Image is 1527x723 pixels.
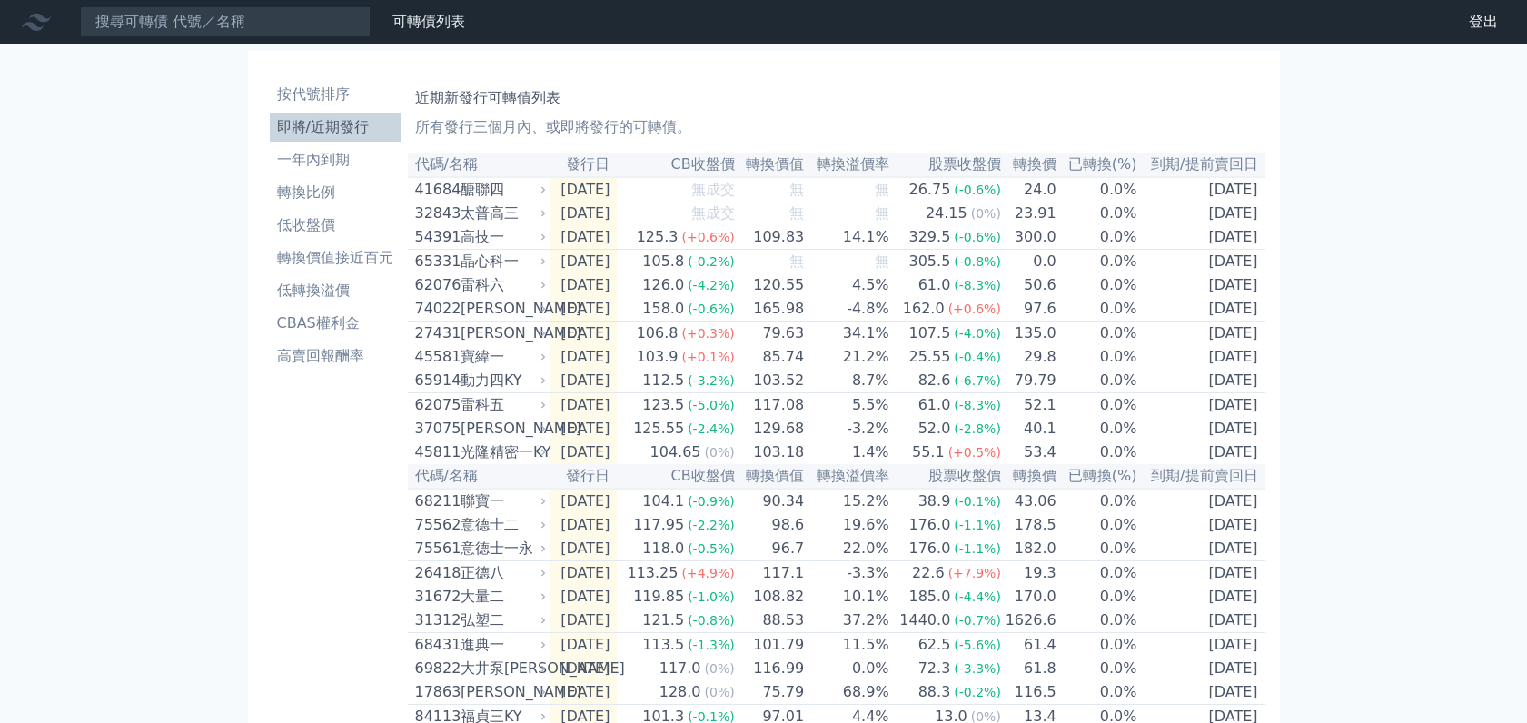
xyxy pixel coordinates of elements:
[656,658,705,679] div: 117.0
[617,153,735,177] th: CB收盤價
[688,494,735,509] span: (-0.9%)
[1138,250,1265,274] td: [DATE]
[908,441,948,463] div: 55.1
[415,634,456,656] div: 68431
[270,243,401,272] a: 轉換價值接近百元
[1002,441,1057,464] td: 53.4
[550,680,618,705] td: [DATE]
[688,398,735,412] span: (-5.0%)
[1138,489,1265,513] td: [DATE]
[1138,153,1265,177] th: 到期/提前賣回日
[915,634,955,656] div: 62.5
[1138,369,1265,393] td: [DATE]
[415,681,456,703] div: 17863
[1002,393,1057,418] td: 52.1
[736,441,806,464] td: 103.18
[906,226,955,248] div: 329.5
[461,274,543,296] div: 雷科六
[461,298,543,320] div: [PERSON_NAME]
[736,489,806,513] td: 90.34
[948,445,1001,460] span: (+0.5%)
[948,566,1001,580] span: (+7.9%)
[1057,225,1138,250] td: 0.0%
[1138,177,1265,202] td: [DATE]
[954,685,1001,699] span: (-0.2%)
[688,278,735,292] span: (-4.2%)
[270,214,401,236] li: 低收盤價
[461,394,543,416] div: 雷科五
[639,490,688,512] div: 104.1
[270,345,401,367] li: 高賣回報酬率
[1138,585,1265,609] td: [DATE]
[1057,369,1138,393] td: 0.0%
[415,441,456,463] div: 45811
[1002,153,1057,177] th: 轉換價
[789,181,804,198] span: 無
[270,116,401,138] li: 即將/近期發行
[1057,345,1138,369] td: 0.0%
[1002,273,1057,297] td: 50.6
[639,634,688,656] div: 113.5
[1138,417,1265,441] td: [DATE]
[415,179,456,201] div: 41684
[270,276,401,305] a: 低轉換溢價
[1454,7,1512,36] a: 登出
[906,322,955,344] div: 107.5
[805,489,889,513] td: 15.2%
[736,417,806,441] td: 129.68
[550,464,618,489] th: 發行日
[550,322,618,346] td: [DATE]
[736,513,806,537] td: 98.6
[639,538,688,560] div: 118.0
[1138,464,1265,489] th: 到期/提前賣回日
[954,326,1001,341] span: (-4.0%)
[1138,537,1265,561] td: [DATE]
[415,538,456,560] div: 75561
[550,585,618,609] td: [DATE]
[1138,322,1265,346] td: [DATE]
[922,203,971,224] div: 24.15
[461,681,543,703] div: [PERSON_NAME]
[633,322,682,344] div: 106.8
[1057,202,1138,225] td: 0.0%
[954,518,1001,532] span: (-1.1%)
[954,350,1001,364] span: (-0.4%)
[1057,464,1138,489] th: 已轉換(%)
[1002,250,1057,274] td: 0.0
[639,298,688,320] div: 158.0
[1057,537,1138,561] td: 0.0%
[805,680,889,705] td: 68.9%
[1057,441,1138,464] td: 0.0%
[736,225,806,250] td: 109.83
[415,658,456,679] div: 69822
[1002,417,1057,441] td: 40.1
[415,370,456,391] div: 65914
[550,345,618,369] td: [DATE]
[270,309,401,338] a: CBAS權利金
[623,562,681,584] div: 113.25
[805,393,889,418] td: 5.5%
[1002,489,1057,513] td: 43.06
[415,490,456,512] div: 68211
[1138,561,1265,586] td: [DATE]
[408,464,550,489] th: 代碼/名稱
[736,537,806,561] td: 96.7
[954,183,1001,197] span: (-0.6%)
[906,179,955,201] div: 26.75
[681,230,734,244] span: (+0.6%)
[1057,680,1138,705] td: 0.0%
[906,346,955,368] div: 25.55
[736,273,806,297] td: 120.55
[1057,250,1138,274] td: 0.0%
[1057,561,1138,586] td: 0.0%
[1138,657,1265,680] td: [DATE]
[1002,202,1057,225] td: 23.91
[805,537,889,561] td: 22.0%
[639,274,688,296] div: 126.0
[1057,513,1138,537] td: 0.0%
[906,538,955,560] div: 176.0
[550,513,618,537] td: [DATE]
[1138,441,1265,464] td: [DATE]
[1138,273,1265,297] td: [DATE]
[550,202,618,225] td: [DATE]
